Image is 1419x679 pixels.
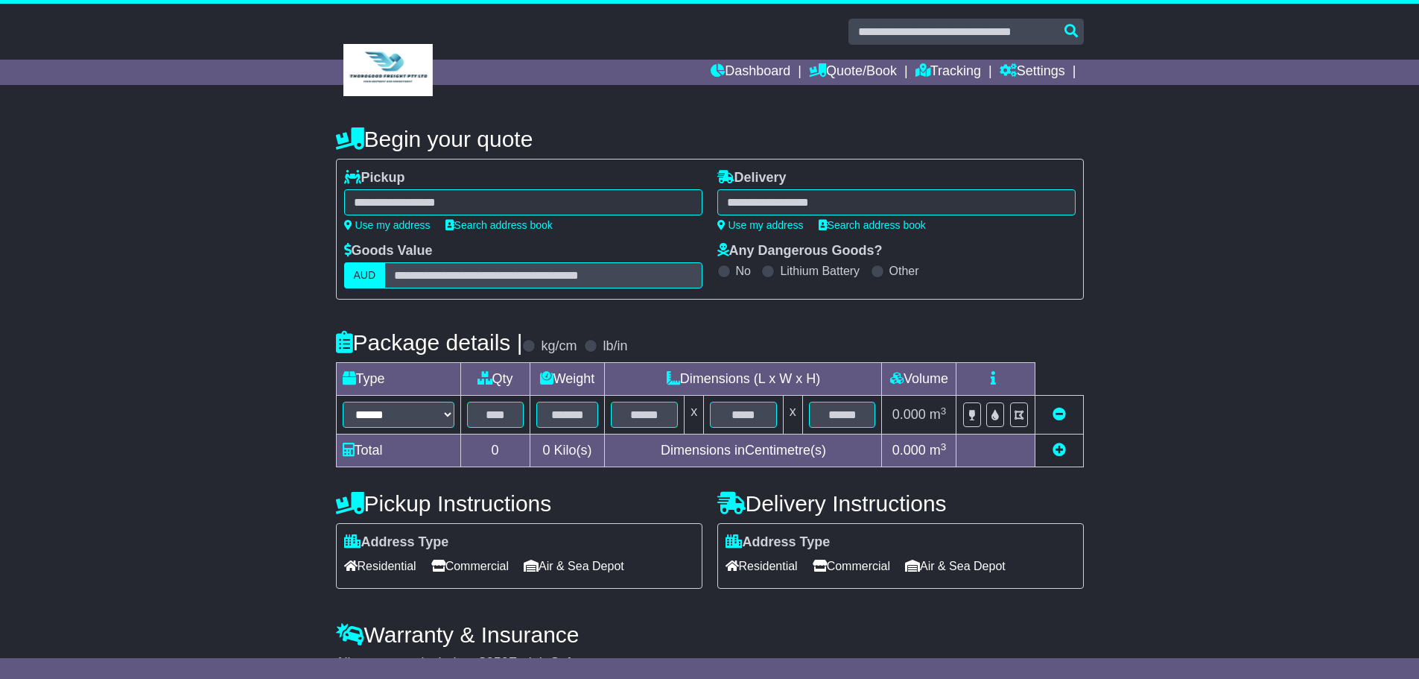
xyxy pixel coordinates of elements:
h4: Warranty & Insurance [336,622,1084,647]
span: 0.000 [892,407,926,422]
td: x [783,396,802,435]
span: m [930,407,947,422]
td: Dimensions in Centimetre(s) [605,435,882,467]
a: Search address book [819,219,926,231]
span: Residential [344,555,416,578]
td: Qty [460,363,530,396]
a: Quote/Book [809,60,897,85]
sup: 3 [941,441,947,452]
label: Any Dangerous Goods? [717,243,883,259]
span: Commercial [813,555,890,578]
td: Type [336,363,460,396]
a: Add new item [1053,443,1066,458]
label: lb/in [603,338,627,355]
h4: Begin your quote [336,127,1084,151]
span: Air & Sea Depot [524,555,624,578]
label: No [736,264,751,278]
label: kg/cm [541,338,577,355]
td: Dimensions (L x W x H) [605,363,882,396]
a: Tracking [915,60,981,85]
h4: Delivery Instructions [717,491,1084,516]
a: Settings [1000,60,1065,85]
span: 0.000 [892,443,926,458]
label: Delivery [717,170,787,186]
td: Weight [530,363,605,396]
td: x [685,396,704,435]
a: Use my address [717,219,804,231]
span: Residential [726,555,798,578]
a: Remove this item [1053,407,1066,422]
a: Use my address [344,219,431,231]
label: Other [889,264,919,278]
div: All our quotes include a $ FreightSafe warranty. [336,655,1084,672]
td: Volume [882,363,956,396]
span: 250 [486,655,509,670]
span: m [930,443,947,458]
label: Goods Value [344,243,433,259]
label: Address Type [726,534,831,551]
label: Address Type [344,534,449,551]
td: Kilo(s) [530,435,605,467]
td: 0 [460,435,530,467]
a: Dashboard [711,60,790,85]
sup: 3 [941,405,947,417]
label: Lithium Battery [780,264,860,278]
h4: Pickup Instructions [336,491,702,516]
label: Pickup [344,170,405,186]
td: Total [336,435,460,467]
a: Search address book [445,219,553,231]
span: 0 [542,443,550,458]
h4: Package details | [336,330,523,355]
span: Commercial [431,555,509,578]
span: Air & Sea Depot [905,555,1006,578]
label: AUD [344,262,386,288]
